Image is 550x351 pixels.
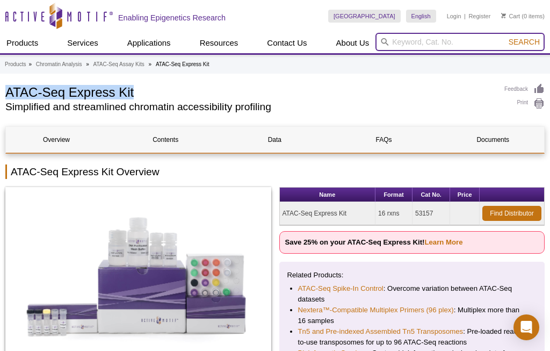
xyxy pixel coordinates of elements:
[504,83,545,95] a: Feedback
[334,127,435,153] a: FAQs
[298,326,464,337] a: Tn5 and Pre-indexed Assembled Tn5 Transposomes
[61,33,105,53] a: Services
[504,98,545,110] a: Print
[5,60,26,69] a: Products
[285,238,463,246] strong: Save 25% on your ATAC-Seq Express Kit!
[406,10,436,23] a: English
[375,188,412,202] th: Format
[328,10,401,23] a: [GEOGRAPHIC_DATA]
[330,33,376,53] a: About Us
[287,270,537,281] p: Related Products:
[447,12,461,20] a: Login
[115,127,216,153] a: Contents
[280,202,376,225] td: ATAC-Seq Express Kit
[6,127,107,153] a: Overview
[121,33,177,53] a: Applications
[86,61,89,67] li: »
[375,202,412,225] td: 16 rxns
[298,283,383,294] a: ATAC-Seq Spike-In Control
[193,33,245,53] a: Resources
[36,60,82,69] a: Chromatin Analysis
[5,83,494,99] h1: ATAC-Seq Express Kit
[149,61,152,67] li: »
[443,127,544,153] a: Documents
[28,61,32,67] li: »
[501,10,545,23] li: (0 items)
[412,202,450,225] td: 53157
[450,188,480,202] th: Price
[156,61,209,67] li: ATAC-Seq Express Kit
[5,102,494,112] h2: Simplified and streamlined chromatin accessibility profiling
[464,10,466,23] li: |
[509,38,540,46] span: Search
[298,283,526,305] li: : Overcome variation between ATAC-Seq datasets
[501,13,506,18] img: Your Cart
[260,33,313,53] a: Contact Us
[5,164,545,179] h2: ATAC-Seq Express Kit Overview
[280,188,376,202] th: Name
[224,127,325,153] a: Data
[298,326,526,348] li: : Pre-loaded ready-to-use transposomes for up to 96 ATAC-Seq reactions
[298,305,454,316] a: Nextera™-Compatible Multiplex Primers (96 plex)
[482,206,541,221] a: Find Distributor
[468,12,490,20] a: Register
[501,12,520,20] a: Cart
[298,305,526,326] li: : Multiplex more than 16 samples
[93,60,144,69] a: ATAC-Seq Assay Kits
[513,314,539,340] div: Open Intercom Messenger
[424,238,462,246] a: Learn More
[505,37,543,47] button: Search
[412,188,450,202] th: Cat No.
[118,13,226,23] h2: Enabling Epigenetics Research
[375,33,545,51] input: Keyword, Cat. No.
